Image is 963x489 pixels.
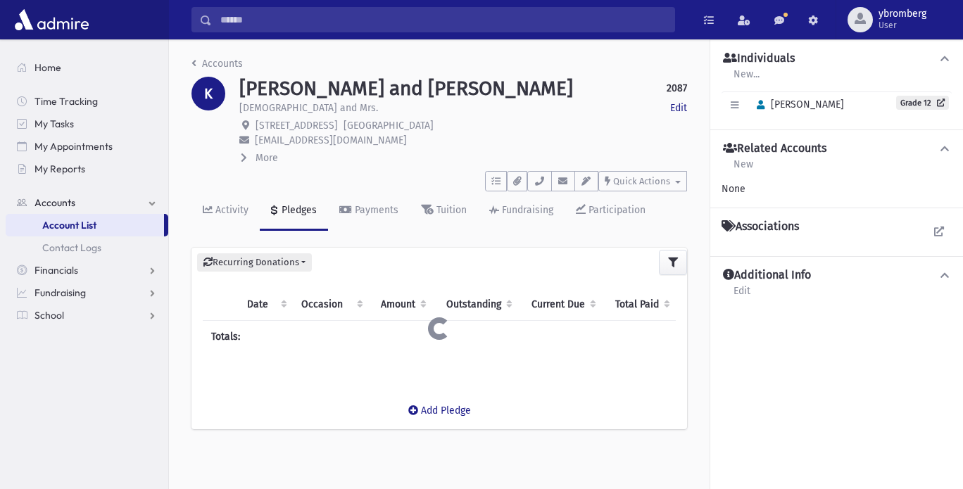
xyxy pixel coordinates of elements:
div: K [191,77,225,110]
a: Add Pledge [397,393,482,428]
h4: Additional Info [723,268,811,283]
th: Date [239,288,293,321]
p: [DEMOGRAPHIC_DATA] and Mrs. [239,101,378,115]
div: Participation [586,204,646,216]
span: My Reports [34,163,85,175]
span: Accounts [34,196,75,209]
a: Home [6,56,168,79]
span: Quick Actions [613,176,670,186]
a: My Appointments [6,135,168,158]
a: Edit [733,283,751,308]
a: Edit [670,101,687,115]
a: Fundraising [6,281,168,304]
a: Grade 12 [896,96,949,110]
span: Account List [42,219,96,231]
span: My Tasks [34,118,74,130]
a: Time Tracking [6,90,168,113]
a: My Tasks [6,113,168,135]
a: Contact Logs [6,236,168,259]
span: Home [34,61,61,74]
span: Fundraising [34,286,86,299]
a: Pledges [260,191,328,231]
button: Individuals [722,51,952,66]
a: New... [733,66,760,91]
span: ybromberg [879,8,926,20]
button: Additional Info [722,268,952,283]
nav: breadcrumb [191,56,243,77]
div: Pledges [279,204,317,216]
h1: [PERSON_NAME] and [PERSON_NAME] [239,77,573,101]
a: Payments [328,191,410,231]
a: Activity [191,191,260,231]
a: Financials [6,259,168,281]
span: [EMAIL_ADDRESS][DOMAIN_NAME] [255,134,407,146]
a: Participation [565,191,657,231]
button: Quick Actions [598,171,687,191]
button: More [239,151,279,165]
a: School [6,304,168,326]
button: Recurring Donations [197,253,312,272]
span: Contact Logs [42,241,101,254]
img: AdmirePro [11,6,92,34]
span: Financials [34,264,78,277]
span: User [879,20,926,31]
span: My Appointments [34,140,113,153]
div: Activity [213,204,248,216]
a: New [733,156,754,182]
th: Outstanding [432,288,518,321]
a: Accounts [6,191,168,214]
h4: Related Accounts [723,141,826,156]
input: Search [212,7,674,32]
div: Fundraising [499,204,553,216]
th: Current Due [518,288,602,321]
span: [GEOGRAPHIC_DATA] [344,120,434,132]
span: More [256,152,278,164]
th: Occasion [293,288,369,321]
button: Related Accounts [722,141,952,156]
span: [STREET_ADDRESS] [256,120,338,132]
span: [PERSON_NAME] [750,99,844,110]
a: Fundraising [478,191,565,231]
a: Account List [6,214,164,236]
span: School [34,309,64,322]
a: My Reports [6,158,168,180]
div: Tuition [434,204,467,216]
th: Totals: [203,320,369,353]
div: Payments [352,204,398,216]
div: None [722,182,952,196]
strong: 2087 [667,81,687,96]
a: Accounts [191,58,243,70]
a: Tuition [410,191,478,231]
span: Time Tracking [34,95,98,108]
h4: Individuals [723,51,795,66]
h4: Associations [722,220,799,234]
th: Amount [369,288,433,321]
th: Total Paid [602,288,676,321]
